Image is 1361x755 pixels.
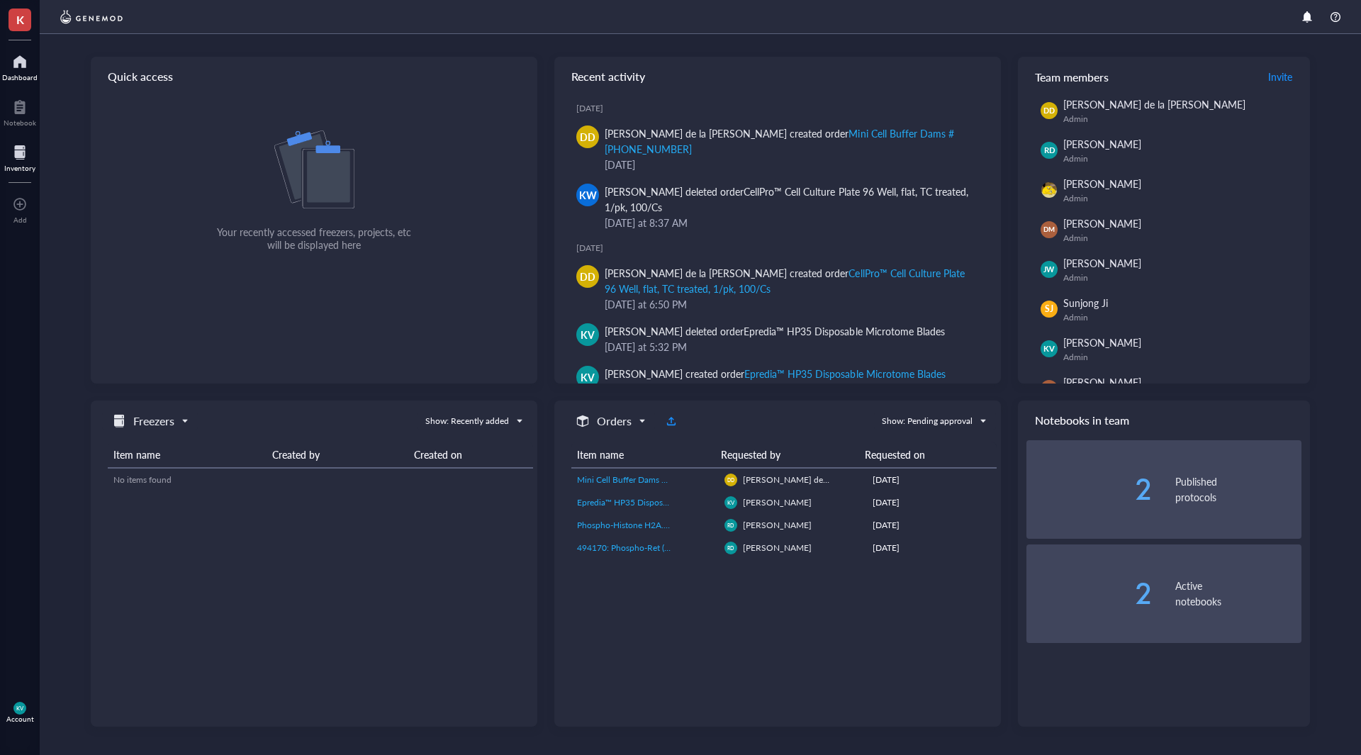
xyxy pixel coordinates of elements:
[1063,153,1296,164] div: Admin
[743,496,812,508] span: [PERSON_NAME]
[577,519,796,531] span: Phospho-Histone H2A.X (Ser139/Tyr142) Antibody #5438
[605,323,945,339] div: [PERSON_NAME] deleted order
[577,474,743,486] span: Mini Cell Buffer Dams #[PHONE_NUMBER]
[873,519,991,532] div: [DATE]
[1063,193,1296,204] div: Admin
[1175,474,1301,505] div: Published protocols
[579,187,597,203] span: KW
[425,415,509,427] div: Show: Recently added
[605,215,978,230] div: [DATE] at 8:37 AM
[581,327,595,342] span: KV
[571,442,715,468] th: Item name
[566,120,990,178] a: DD[PERSON_NAME] de la [PERSON_NAME] created orderMini Cell Buffer Dams #[PHONE_NUMBER][DATE]
[577,496,713,509] a: Epredia™ HP35 Disposable Microtome Blades
[873,542,991,554] div: [DATE]
[882,415,973,427] div: Show: Pending approval
[566,259,990,318] a: DD[PERSON_NAME] de la [PERSON_NAME] created orderCellPro™ Cell Culture Plate 96 Well, flat, TC tr...
[727,544,734,551] span: RD
[113,474,527,486] div: No items found
[217,225,411,251] div: Your recently accessed freezers, projects, etc will be displayed here
[605,265,978,296] div: [PERSON_NAME] de la [PERSON_NAME] created order
[605,184,968,214] div: CellPro™ Cell Culture Plate 96 Well, flat, TC treated, 1/pk, 100/Cs
[1026,579,1153,608] div: 2
[4,118,36,127] div: Notebook
[6,715,34,723] div: Account
[576,242,990,254] div: [DATE]
[1063,375,1141,389] span: [PERSON_NAME]
[1043,105,1055,116] span: DD
[743,519,812,531] span: [PERSON_NAME]
[1044,382,1055,395] span: AP
[1063,233,1296,244] div: Admin
[580,129,595,145] span: DD
[873,496,991,509] div: [DATE]
[108,442,267,468] th: Item name
[577,542,756,554] span: 494170: Phospho-Ret (Tyr905) Antibody #3221
[605,125,978,157] div: [PERSON_NAME] de la [PERSON_NAME] created order
[91,57,537,96] div: Quick access
[554,57,1001,96] div: Recent activity
[1063,296,1108,310] span: Sunjong Ji
[1026,475,1153,503] div: 2
[577,519,713,532] a: Phospho-Histone H2A.X (Ser139/Tyr142) Antibody #5438
[715,442,859,468] th: Requested by
[1043,343,1054,355] span: KV
[1041,182,1057,198] img: da48f3c6-a43e-4a2d-aade-5eac0d93827f.jpeg
[727,522,734,528] span: RD
[16,11,24,28] span: K
[605,184,978,215] div: [PERSON_NAME] deleted order
[2,73,38,82] div: Dashboard
[4,164,35,172] div: Inventory
[605,339,978,354] div: [DATE] at 5:32 PM
[566,360,990,403] a: KV[PERSON_NAME] created orderEpredia™ HP35 Disposable Microtome Blades[DATE] at 5:31 PM
[1045,303,1053,315] span: SJ
[4,141,35,172] a: Inventory
[1063,97,1245,111] span: [PERSON_NAME] de la [PERSON_NAME]
[1063,335,1141,349] span: [PERSON_NAME]
[57,9,126,26] img: genemod-logo
[1267,65,1293,88] button: Invite
[1043,264,1055,275] span: JW
[859,442,985,468] th: Requested on
[1063,352,1296,363] div: Admin
[267,442,408,468] th: Created by
[1063,137,1141,151] span: [PERSON_NAME]
[577,474,713,486] a: Mini Cell Buffer Dams #[PHONE_NUMBER]
[1063,177,1141,191] span: [PERSON_NAME]
[1018,401,1310,440] div: Notebooks in team
[743,542,812,554] span: [PERSON_NAME]
[577,496,749,508] span: Epredia™ HP35 Disposable Microtome Blades
[873,474,991,486] div: [DATE]
[1268,69,1292,84] span: Invite
[274,130,354,208] img: Q0SmxOlbQPPVRWRn++WxbfQX1uCo6rl5FXIAAAAASUVORK5CYII=
[13,216,27,224] div: Add
[597,413,632,430] h5: Orders
[2,50,38,82] a: Dashboard
[727,477,735,483] span: DD
[133,413,174,430] h5: Freezers
[1063,113,1296,125] div: Admin
[1043,225,1055,235] span: DM
[1175,578,1301,609] div: Active notebooks
[1063,256,1141,270] span: [PERSON_NAME]
[743,474,902,486] span: [PERSON_NAME] de la [PERSON_NAME]
[4,96,36,127] a: Notebook
[1063,216,1141,230] span: [PERSON_NAME]
[1063,312,1296,323] div: Admin
[580,269,595,284] span: DD
[605,296,978,312] div: [DATE] at 6:50 PM
[408,442,533,468] th: Created on
[577,542,713,554] a: 494170: Phospho-Ret (Tyr905) Antibody #3221
[744,324,944,338] div: Epredia™ HP35 Disposable Microtome Blades
[576,103,990,114] div: [DATE]
[1063,272,1296,284] div: Admin
[727,499,735,505] span: KV
[1018,57,1310,96] div: Team members
[605,157,978,172] div: [DATE]
[1043,145,1055,157] span: RD
[16,705,24,711] span: KV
